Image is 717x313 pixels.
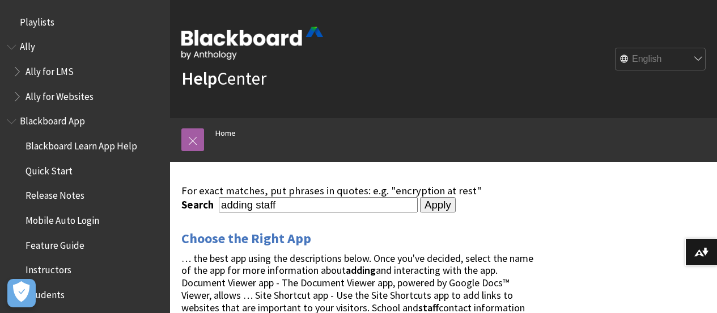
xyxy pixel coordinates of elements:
input: Apply [420,197,456,213]
span: Quick Start [26,161,73,177]
label: Search [181,198,217,211]
img: Blackboard by Anthology [181,27,323,60]
span: Mobile Auto Login [26,211,99,226]
select: Site Language Selector [616,48,706,71]
span: Feature Guide [26,236,84,251]
nav: Book outline for Anthology Ally Help [7,37,163,106]
span: Playlists [20,12,54,28]
a: Home [215,126,236,140]
span: Ally [20,37,35,53]
span: Blackboard App [20,112,85,127]
div: For exact matches, put phrases in quotes: e.g. "encryption at rest" [181,185,538,197]
a: HelpCenter [181,67,266,90]
span: Blackboard Learn App Help [26,136,137,152]
span: Ally for LMS [26,62,74,77]
nav: Book outline for Playlists [7,12,163,32]
strong: adding [346,264,376,277]
a: Choose the Right App [181,229,311,248]
strong: Help [181,67,217,90]
span: Release Notes [26,186,84,202]
span: Ally for Websites [26,87,94,102]
button: Open Preferences [7,279,36,307]
span: Instructors [26,261,71,276]
span: Students [26,285,65,301]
